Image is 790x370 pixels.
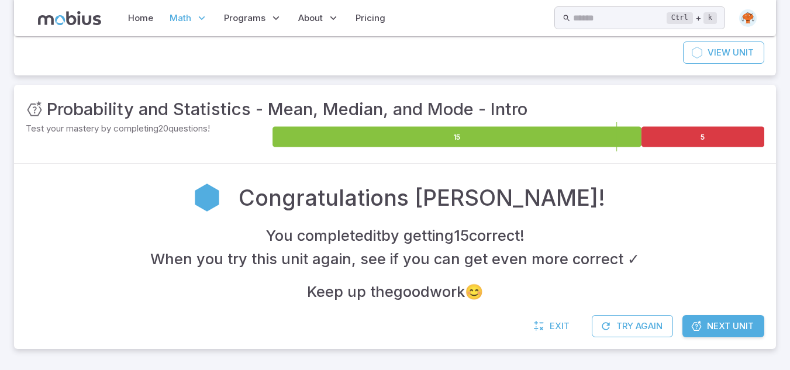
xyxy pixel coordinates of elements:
[239,181,605,214] h2: Congratulations [PERSON_NAME]!
[352,5,389,32] a: Pricing
[527,315,578,337] a: Exit
[307,280,484,303] h4: Keep up the good work 😊
[26,122,270,135] p: Test your mastery by completing 20 questions!
[707,320,754,333] span: Next Unit
[708,46,730,59] span: View
[682,315,764,337] a: Next Unit
[47,96,527,122] h3: Probability and Statistics - Mean, Median, and Mode - Intro
[739,9,757,27] img: oval.svg
[667,11,717,25] div: +
[703,12,717,24] kbd: k
[170,12,191,25] span: Math
[266,224,525,247] h4: You completed it by getting 15 correct !
[150,247,640,271] h4: When you try this unit again, see if you can get even more correct ✓
[298,12,323,25] span: About
[125,5,157,32] a: Home
[667,12,693,24] kbd: Ctrl
[224,12,265,25] span: Programs
[550,320,570,333] span: Exit
[683,42,764,64] a: ViewUnit
[733,46,754,59] span: Unit
[592,315,673,337] button: Try Again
